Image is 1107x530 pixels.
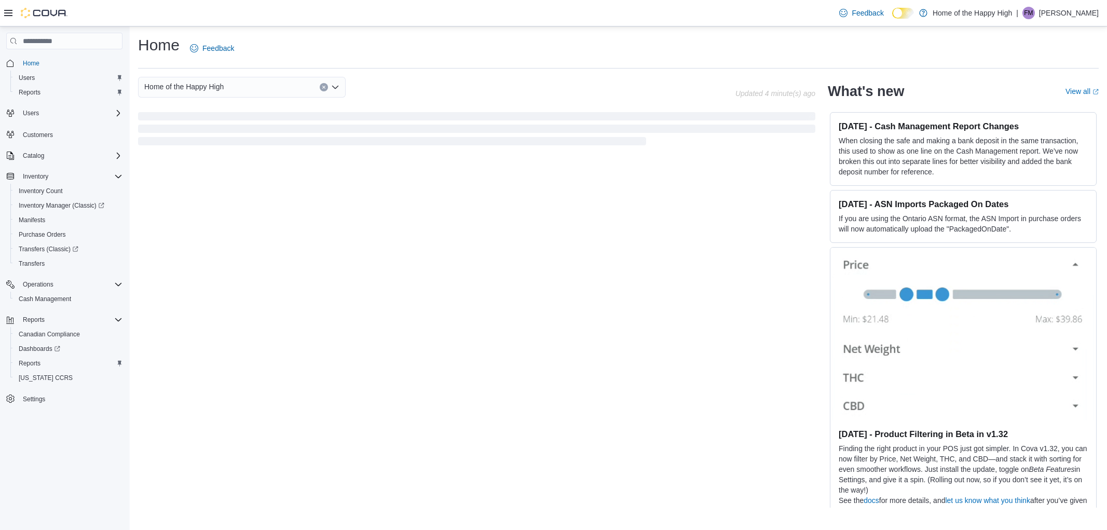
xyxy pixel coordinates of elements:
[15,185,122,197] span: Inventory Count
[15,243,83,255] a: Transfers (Classic)
[735,89,815,98] p: Updated 4 minute(s) ago
[19,260,45,268] span: Transfers
[186,38,238,59] a: Feedback
[19,374,73,382] span: [US_STATE] CCRS
[19,88,40,97] span: Reports
[15,72,39,84] a: Users
[839,199,1088,209] h3: [DATE] - ASN Imports Packaged On Dates
[10,356,127,371] button: Reports
[835,3,887,23] a: Feedback
[19,230,66,239] span: Purchase Orders
[19,330,80,338] span: Canadian Compliance
[15,328,84,341] a: Canadian Compliance
[10,342,127,356] a: Dashboards
[10,371,127,385] button: [US_STATE] CCRS
[19,170,122,183] span: Inventory
[15,214,49,226] a: Manifests
[839,429,1088,439] h3: [DATE] - Product Filtering in Beta in v1.32
[10,71,127,85] button: Users
[10,227,127,242] button: Purchase Orders
[202,43,234,53] span: Feedback
[19,314,122,326] span: Reports
[15,357,122,370] span: Reports
[839,135,1088,177] p: When closing the safe and making a bank deposit in the same transaction, this used to show as one...
[19,295,71,303] span: Cash Management
[15,86,122,99] span: Reports
[892,8,914,19] input: Dark Mode
[15,257,49,270] a: Transfers
[15,243,122,255] span: Transfers (Classic)
[15,185,67,197] a: Inventory Count
[15,257,122,270] span: Transfers
[10,198,127,213] a: Inventory Manager (Classic)
[10,327,127,342] button: Canadian Compliance
[19,57,122,70] span: Home
[19,128,122,141] span: Customers
[6,51,122,433] nav: Complex example
[19,129,57,141] a: Customers
[15,199,108,212] a: Inventory Manager (Classic)
[23,131,53,139] span: Customers
[15,228,70,241] a: Purchase Orders
[19,57,44,70] a: Home
[15,214,122,226] span: Manifests
[21,8,67,18] img: Cova
[1039,7,1099,19] p: [PERSON_NAME]
[852,8,883,18] span: Feedback
[15,343,122,355] span: Dashboards
[19,187,63,195] span: Inventory Count
[19,107,122,119] span: Users
[15,343,64,355] a: Dashboards
[19,201,104,210] span: Inventory Manager (Classic)
[15,372,77,384] a: [US_STATE] CCRS
[19,393,49,405] a: Settings
[19,359,40,368] span: Reports
[19,392,122,405] span: Settings
[15,228,122,241] span: Purchase Orders
[19,345,60,353] span: Dashboards
[19,150,122,162] span: Catalog
[19,314,49,326] button: Reports
[19,150,48,162] button: Catalog
[2,148,127,163] button: Catalog
[1022,7,1035,19] div: Fiona McMahon
[1029,465,1075,473] em: Beta Features
[10,213,127,227] button: Manifests
[23,280,53,289] span: Operations
[320,83,328,91] button: Clear input
[1092,89,1099,95] svg: External link
[839,443,1088,495] p: Finding the right product in your POS just got simpler. In Cova v1.32, you can now filter by Pric...
[15,199,122,212] span: Inventory Manager (Classic)
[1024,7,1033,19] span: FM
[19,170,52,183] button: Inventory
[945,496,1030,505] a: let us know what you think
[2,312,127,327] button: Reports
[10,242,127,256] a: Transfers (Classic)
[23,172,48,181] span: Inventory
[1016,7,1018,19] p: |
[23,59,39,67] span: Home
[15,293,122,305] span: Cash Management
[1065,87,1099,96] a: View allExternal link
[23,395,45,403] span: Settings
[23,109,39,117] span: Users
[19,278,58,291] button: Operations
[2,56,127,71] button: Home
[23,316,45,324] span: Reports
[10,184,127,198] button: Inventory Count
[839,121,1088,131] h3: [DATE] - Cash Management Report Changes
[15,293,75,305] a: Cash Management
[2,277,127,292] button: Operations
[10,292,127,306] button: Cash Management
[933,7,1012,19] p: Home of the Happy High
[828,83,904,100] h2: What's new
[15,72,122,84] span: Users
[2,169,127,184] button: Inventory
[2,391,127,406] button: Settings
[19,107,43,119] button: Users
[15,357,45,370] a: Reports
[19,216,45,224] span: Manifests
[331,83,339,91] button: Open list of options
[15,372,122,384] span: Washington CCRS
